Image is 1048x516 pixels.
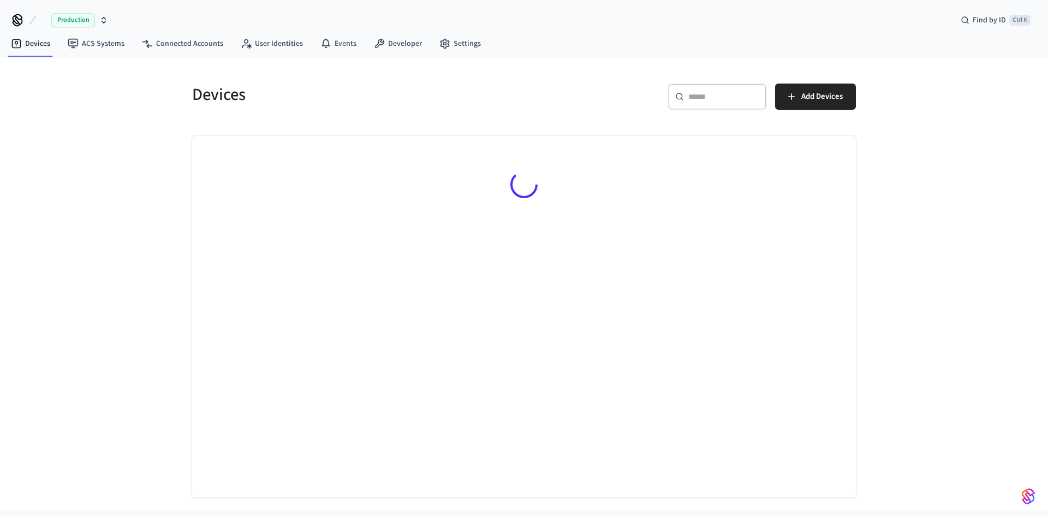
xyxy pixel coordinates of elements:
[775,84,856,110] button: Add Devices
[232,34,312,54] a: User Identities
[59,34,133,54] a: ACS Systems
[431,34,490,54] a: Settings
[1009,15,1031,26] span: Ctrl K
[365,34,431,54] a: Developer
[133,34,232,54] a: Connected Accounts
[973,15,1006,26] span: Find by ID
[952,10,1039,30] div: Find by IDCtrl K
[801,90,843,104] span: Add Devices
[51,13,95,27] span: Production
[192,84,517,106] h5: Devices
[312,34,365,54] a: Events
[2,34,59,54] a: Devices
[1022,488,1035,505] img: SeamLogoGradient.69752ec5.svg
